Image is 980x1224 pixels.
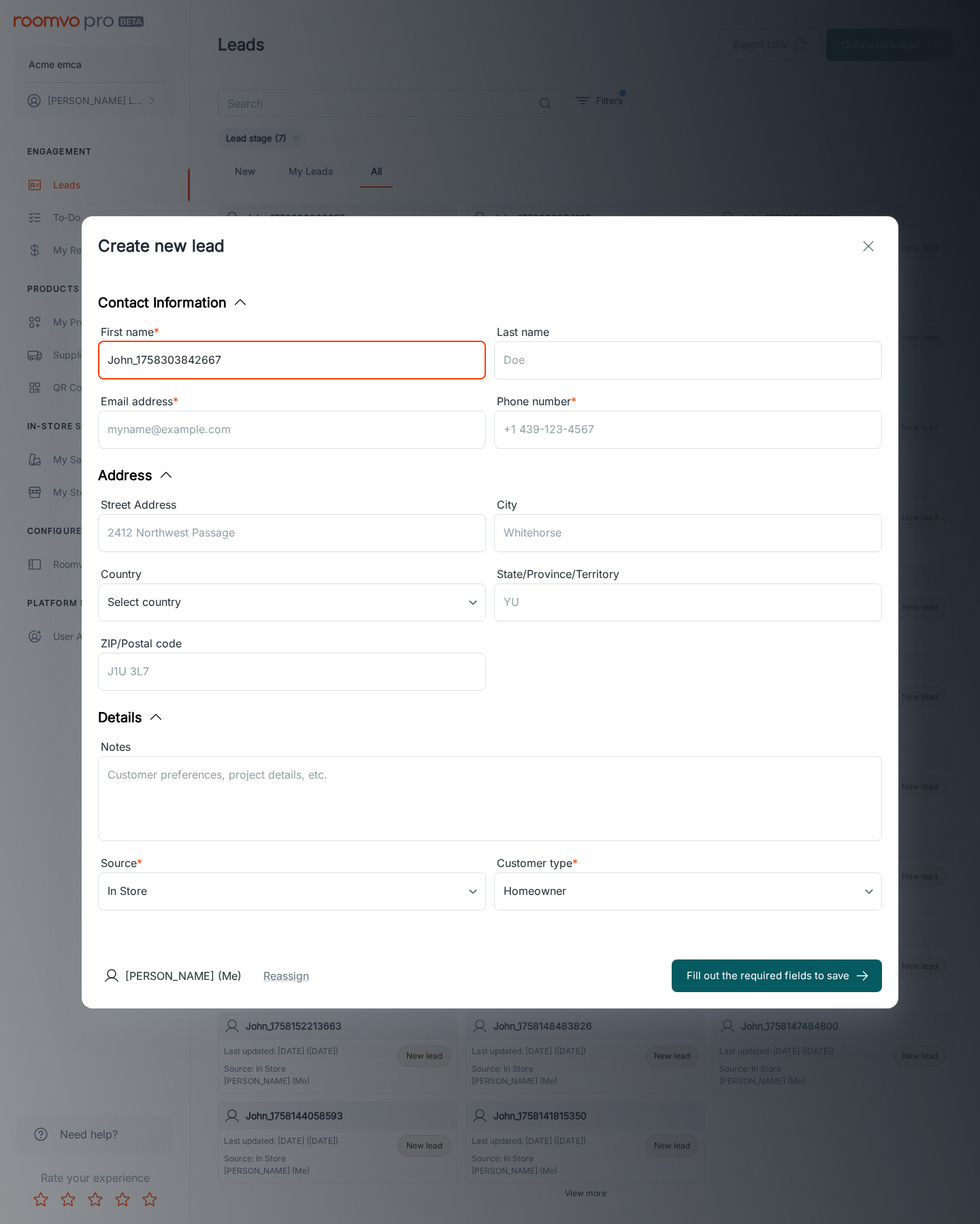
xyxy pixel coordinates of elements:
[494,393,882,411] div: Phone number
[494,514,882,552] input: Whitehorse
[98,653,486,691] input: J1U 3L7
[494,583,882,622] input: YU
[494,855,882,872] div: Customer type
[494,496,882,514] div: City
[494,566,882,583] div: State/Province/Territory
[98,393,486,411] div: Email address
[125,968,242,984] p: [PERSON_NAME] (Me)
[494,324,882,341] div: Last name
[98,738,882,756] div: Notes
[98,707,164,728] button: Details
[855,233,882,260] button: exit
[494,872,882,911] div: Homeowner
[98,566,486,583] div: Country
[98,514,486,552] input: 2412 Northwest Passage
[98,872,486,911] div: In Store
[98,341,486,379] input: John
[98,465,174,486] button: Address
[98,411,486,449] input: myname@example.com
[98,234,225,258] h1: Create new lead
[98,855,486,872] div: Source
[98,583,486,622] div: Select country
[98,324,486,341] div: First name
[98,635,486,653] div: ZIP/Postal code
[98,292,248,313] button: Contact Information
[672,959,882,992] button: Fill out the required fields to save
[494,341,882,379] input: Doe
[98,496,486,514] div: Street Address
[494,411,882,449] input: +1 439-123-4567
[263,968,309,984] button: Reassign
